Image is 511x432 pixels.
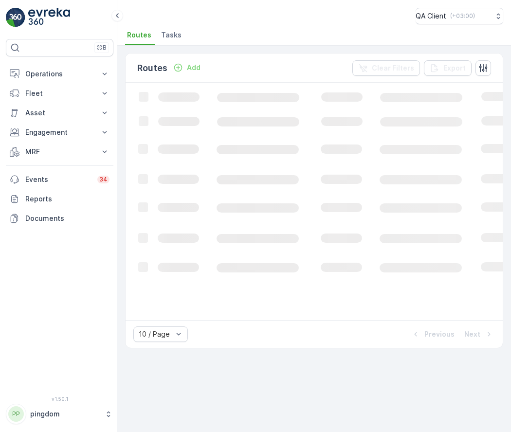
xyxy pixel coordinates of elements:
[424,329,455,339] p: Previous
[97,44,107,52] p: ⌘B
[169,62,204,73] button: Add
[6,209,113,228] a: Documents
[443,63,466,73] p: Export
[161,30,182,40] span: Tasks
[410,328,456,340] button: Previous
[187,63,201,72] p: Add
[6,103,113,123] button: Asset
[6,84,113,103] button: Fleet
[6,189,113,209] a: Reports
[25,127,94,137] p: Engagement
[416,8,503,24] button: QA Client(+03:00)
[450,12,475,20] p: ( +03:00 )
[25,214,109,223] p: Documents
[25,147,94,157] p: MRF
[99,176,108,183] p: 34
[137,61,167,75] p: Routes
[6,142,113,162] button: MRF
[25,69,94,79] p: Operations
[6,170,113,189] a: Events34
[6,123,113,142] button: Engagement
[416,11,446,21] p: QA Client
[6,64,113,84] button: Operations
[352,60,420,76] button: Clear Filters
[464,329,480,339] p: Next
[463,328,495,340] button: Next
[127,30,151,40] span: Routes
[6,404,113,424] button: PPpingdom
[8,406,24,422] div: PP
[25,194,109,204] p: Reports
[28,8,70,27] img: logo_light-DOdMpM7g.png
[6,396,113,402] span: v 1.50.1
[424,60,472,76] button: Export
[25,175,91,184] p: Events
[372,63,414,73] p: Clear Filters
[25,89,94,98] p: Fleet
[30,409,100,419] p: pingdom
[25,108,94,118] p: Asset
[6,8,25,27] img: logo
